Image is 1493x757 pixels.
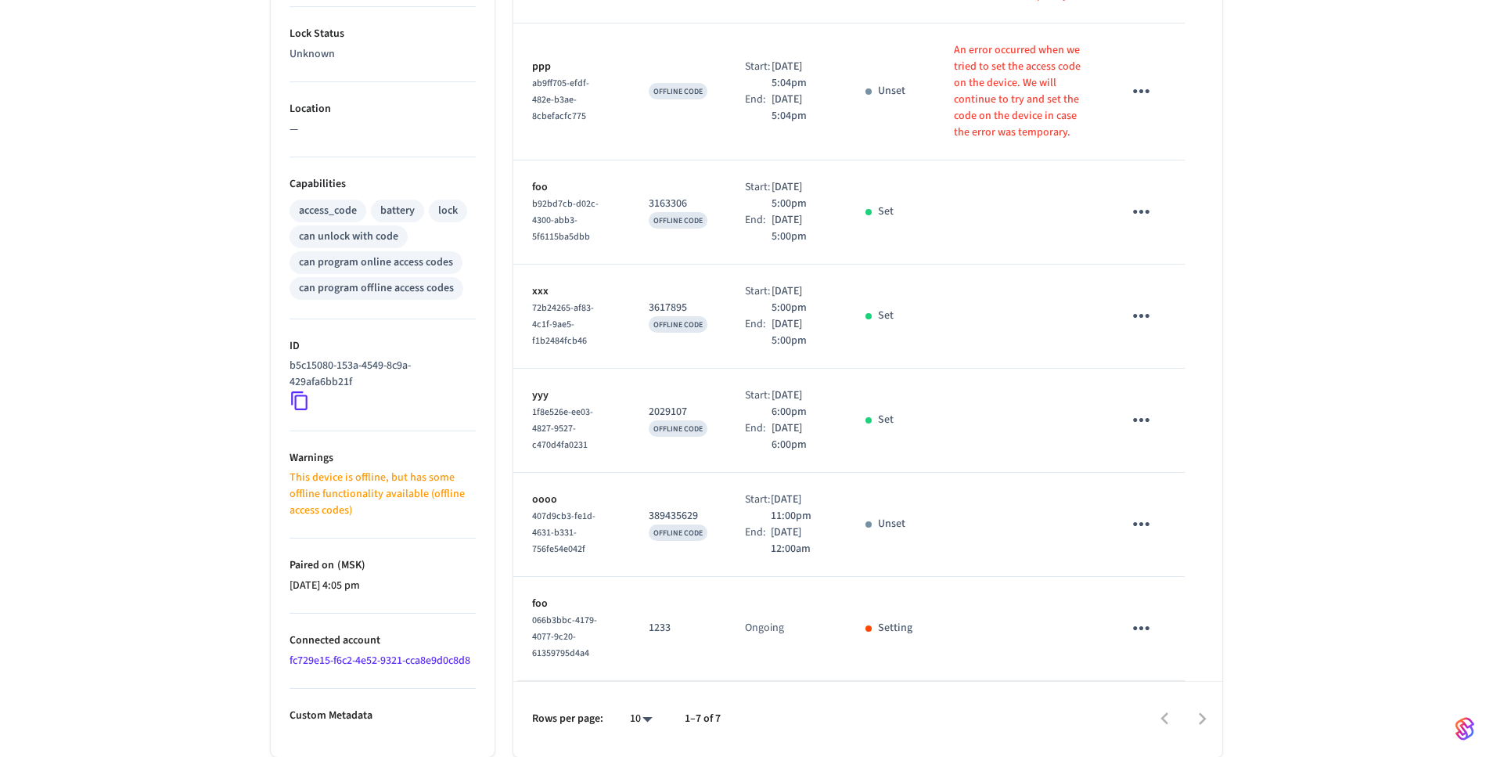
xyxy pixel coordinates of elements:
[290,46,476,63] p: Unknown
[532,492,611,508] p: oooo
[771,524,829,557] p: [DATE] 12:00am
[745,59,772,92] div: Start:
[290,121,476,138] p: —
[299,229,398,245] div: can unlock with code
[878,83,905,99] p: Unset
[438,203,458,219] div: lock
[745,92,772,124] div: End:
[290,557,476,574] p: Paired on
[772,316,828,349] p: [DATE] 5:00pm
[622,708,660,730] div: 10
[653,215,703,226] span: OFFLINE CODE
[878,516,905,532] p: Unset
[532,614,597,660] span: 066b3bbc-4179-4077-9c20-61359795d4a4
[290,450,476,467] p: Warnings
[771,492,829,524] p: [DATE] 11:00pm
[532,711,603,727] p: Rows per page:
[745,492,771,524] div: Start:
[745,212,772,245] div: End:
[649,404,707,420] p: 2029107
[878,308,894,324] p: Set
[649,300,707,316] p: 3617895
[745,420,772,453] div: End:
[772,388,828,420] p: [DATE] 6:00pm
[745,388,772,420] div: Start:
[745,179,772,212] div: Start:
[772,420,828,453] p: [DATE] 6:00pm
[772,212,828,245] p: [DATE] 5:00pm
[532,179,611,196] p: foo
[649,508,707,524] p: 389435629
[532,77,589,123] span: ab9ff705-efdf-482e-b3ae-8cbefacfc775
[772,92,828,124] p: [DATE] 5:04pm
[290,338,476,355] p: ID
[532,301,594,348] span: 72b24265-af83-4c1f-9ae5-f1b2484fcb46
[290,358,469,391] p: b5c15080-153a-4549-8c9a-429afa6bb21f
[653,86,703,97] span: OFFLINE CODE
[290,101,476,117] p: Location
[772,179,828,212] p: [DATE] 5:00pm
[745,283,772,316] div: Start:
[653,319,703,330] span: OFFLINE CODE
[290,578,476,594] p: [DATE] 4:05 pm
[1455,716,1474,741] img: SeamLogoGradient.69752ec5.svg
[954,42,1085,141] p: An error occurred when we tried to set the access code on the device. We will continue to try and...
[290,26,476,42] p: Lock Status
[532,283,611,300] p: xxx
[532,388,611,404] p: yyy
[772,283,828,316] p: [DATE] 5:00pm
[653,528,703,539] span: OFFLINE CODE
[299,280,454,297] div: can program offline access codes
[649,196,707,212] p: 3163306
[726,577,847,681] td: Ongoing
[299,203,357,219] div: access_code
[532,197,599,243] span: b92bd7cb-d02c-4300-abb3-5f6115ba5dbb
[290,653,470,669] a: fc729e15-f6c2-4e52-9321-cca8e9d0c8d8
[290,633,476,649] p: Connected account
[745,524,771,557] div: End:
[878,204,894,220] p: Set
[878,620,912,636] p: Setting
[532,596,611,612] p: foo
[290,176,476,193] p: Capabilities
[532,510,595,556] span: 407d9cb3-fe1d-4631-b331-756fe54e042f
[299,254,453,271] div: can program online access codes
[772,59,828,92] p: [DATE] 5:04pm
[653,424,703,434] span: OFFLINE CODE
[380,203,415,219] div: battery
[685,711,721,727] p: 1–7 of 7
[290,470,476,519] p: This device is offline, but has some offline functionality available (offline access codes)
[290,708,476,724] p: Custom Metadata
[334,557,365,573] span: ( MSK )
[878,412,894,428] p: Set
[532,406,593,452] span: 1f8e526e-ee03-4827-9527-c470d4fa0231
[649,620,707,636] p: 1233
[745,316,772,349] div: End:
[532,59,611,75] p: ppp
